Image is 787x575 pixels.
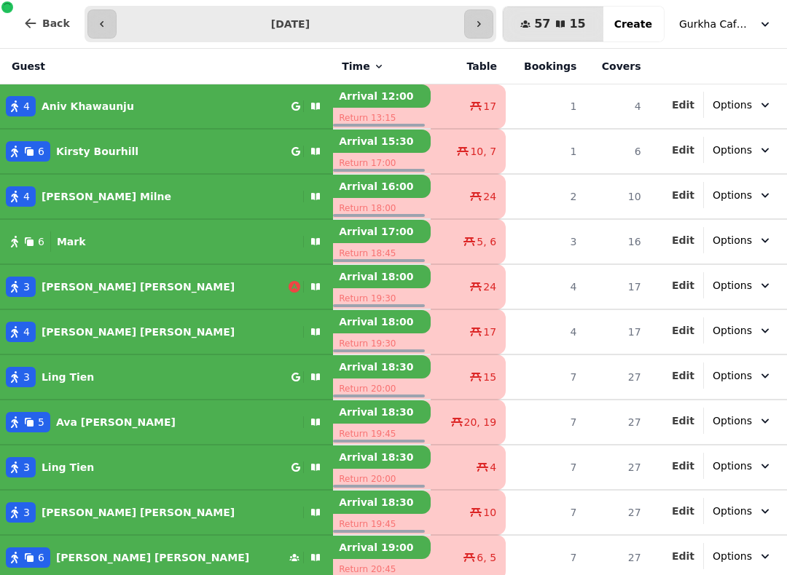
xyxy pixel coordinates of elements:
[585,49,649,84] th: Covers
[56,415,176,429] p: Ava [PERSON_NAME]
[585,400,649,445] td: 27
[713,413,752,428] span: Options
[506,445,585,490] td: 7
[477,550,496,565] span: 6, 5
[503,7,603,41] button: 5715
[23,370,30,384] span: 3
[672,370,694,381] span: Edit
[585,129,649,174] td: 6
[506,354,585,400] td: 7
[333,175,431,198] p: Arrival 16:00
[38,144,44,159] span: 6
[470,144,496,159] span: 10, 7
[713,143,752,157] span: Options
[333,424,431,444] p: Return 19:45
[431,49,506,84] th: Table
[672,504,694,518] button: Edit
[585,354,649,400] td: 27
[483,505,496,520] span: 10
[670,11,781,37] button: Gurkha Cafe & Restauarant
[569,18,585,30] span: 15
[713,549,752,563] span: Options
[333,153,431,173] p: Return 17:00
[506,264,585,309] td: 4
[672,100,694,110] span: Edit
[12,6,82,41] button: Back
[42,505,235,520] p: [PERSON_NAME] [PERSON_NAME]
[56,144,138,159] p: Kirsty Bourhill
[333,243,431,263] p: Return 18:45
[333,333,431,354] p: Return 19:30
[713,323,752,338] span: Options
[672,188,694,202] button: Edit
[42,460,94,475] p: Ling Tien
[713,459,752,473] span: Options
[672,459,694,473] button: Edit
[672,368,694,383] button: Edit
[333,310,431,333] p: Arrival 18:00
[342,59,384,74] button: Time
[23,189,30,204] span: 4
[38,415,44,429] span: 5
[704,498,781,524] button: Options
[672,551,694,561] span: Edit
[704,182,781,208] button: Options
[506,49,585,84] th: Bookings
[585,219,649,264] td: 16
[333,220,431,243] p: Arrival 17:00
[333,445,431,469] p: Arrival 18:30
[38,234,44,249] span: 6
[477,234,496,249] span: 5, 6
[704,453,781,479] button: Options
[42,279,235,294] p: [PERSON_NAME] [PERSON_NAME]
[585,490,649,535] td: 27
[342,59,369,74] span: Time
[585,264,649,309] td: 17
[57,234,86,249] p: Mark
[585,309,649,354] td: 17
[704,317,781,344] button: Options
[679,17,752,31] span: Gurkha Cafe & Restauarant
[672,278,694,293] button: Edit
[713,504,752,518] span: Options
[23,279,30,294] span: 3
[672,323,694,338] button: Edit
[38,550,44,565] span: 6
[672,145,694,155] span: Edit
[713,188,752,202] span: Options
[42,189,171,204] p: [PERSON_NAME] Milne
[56,550,249,565] p: [PERSON_NAME] [PERSON_NAME]
[672,413,694,428] button: Edit
[483,189,496,204] span: 24
[506,129,585,174] td: 1
[704,543,781,569] button: Options
[483,370,496,384] span: 15
[490,460,496,475] span: 4
[585,174,649,219] td: 10
[23,460,30,475] span: 3
[585,84,649,130] td: 4
[23,325,30,339] span: 4
[42,18,70,28] span: Back
[333,514,431,534] p: Return 19:45
[672,280,694,290] span: Edit
[704,137,781,163] button: Options
[704,272,781,298] button: Options
[333,378,431,399] p: Return 20:00
[333,84,431,108] p: Arrival 12:00
[506,309,585,354] td: 4
[506,84,585,130] td: 1
[42,325,235,339] p: [PERSON_NAME] [PERSON_NAME]
[333,265,431,288] p: Arrival 18:00
[333,198,431,218] p: Return 18:00
[506,219,585,264] td: 3
[42,370,94,384] p: Ling Tien
[672,325,694,336] span: Edit
[704,227,781,253] button: Options
[23,99,30,114] span: 4
[672,190,694,200] span: Edit
[704,408,781,434] button: Options
[713,233,752,247] span: Options
[585,445,649,490] td: 27
[23,505,30,520] span: 3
